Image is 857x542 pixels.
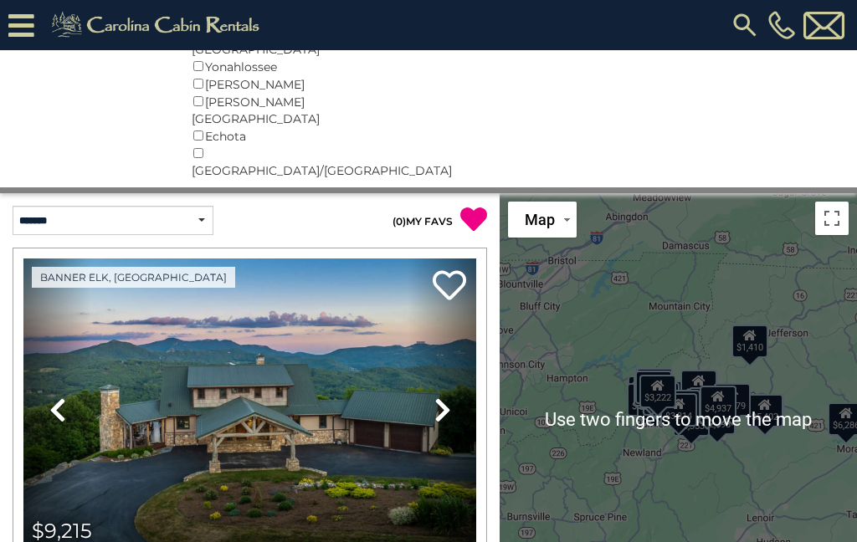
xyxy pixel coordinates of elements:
div: $4,937 [699,385,736,418]
button: Toggle fullscreen view [815,202,849,235]
div: $4,092 [635,368,672,401]
div: $3,998 [634,370,671,403]
div: $5,402 [747,394,783,427]
button: Change map style [508,202,577,238]
div: $4,908 [634,372,670,406]
div: $4,826 [663,389,700,422]
div: $2,598 [699,401,736,434]
div: $4,738 [688,386,725,420]
div: $1,410 [731,324,767,357]
div: $3,698 [627,382,664,416]
a: Banner Elk, [GEOGRAPHIC_DATA] [32,267,235,288]
div: $1,952 [637,386,674,420]
a: Add to favorites [433,268,466,304]
img: search-regular.svg [730,10,760,40]
span: 0 [396,215,403,228]
span: Map [525,211,555,228]
div: $6,846 [747,394,783,427]
div: $1,321 [634,366,671,400]
a: (0)MY FAVS [393,215,453,228]
img: Khaki-logo.png [43,8,274,42]
div: $3,222 [639,375,676,408]
div: Yonahlossee [192,58,333,75]
div: $3,353 [672,402,709,436]
a: [PHONE_NUMBER] [764,11,799,39]
div: [PERSON_NAME] [192,75,333,93]
div: $5,011 [680,370,717,403]
div: Echota [192,127,333,145]
div: $6,545 [635,376,672,409]
span: ( ) [393,215,406,228]
div: [PERSON_NAME][GEOGRAPHIC_DATA] [192,93,333,127]
div: $3,814 [660,392,697,426]
div: [GEOGRAPHIC_DATA]/[GEOGRAPHIC_DATA] [192,145,333,179]
div: $1,079 [714,383,751,417]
